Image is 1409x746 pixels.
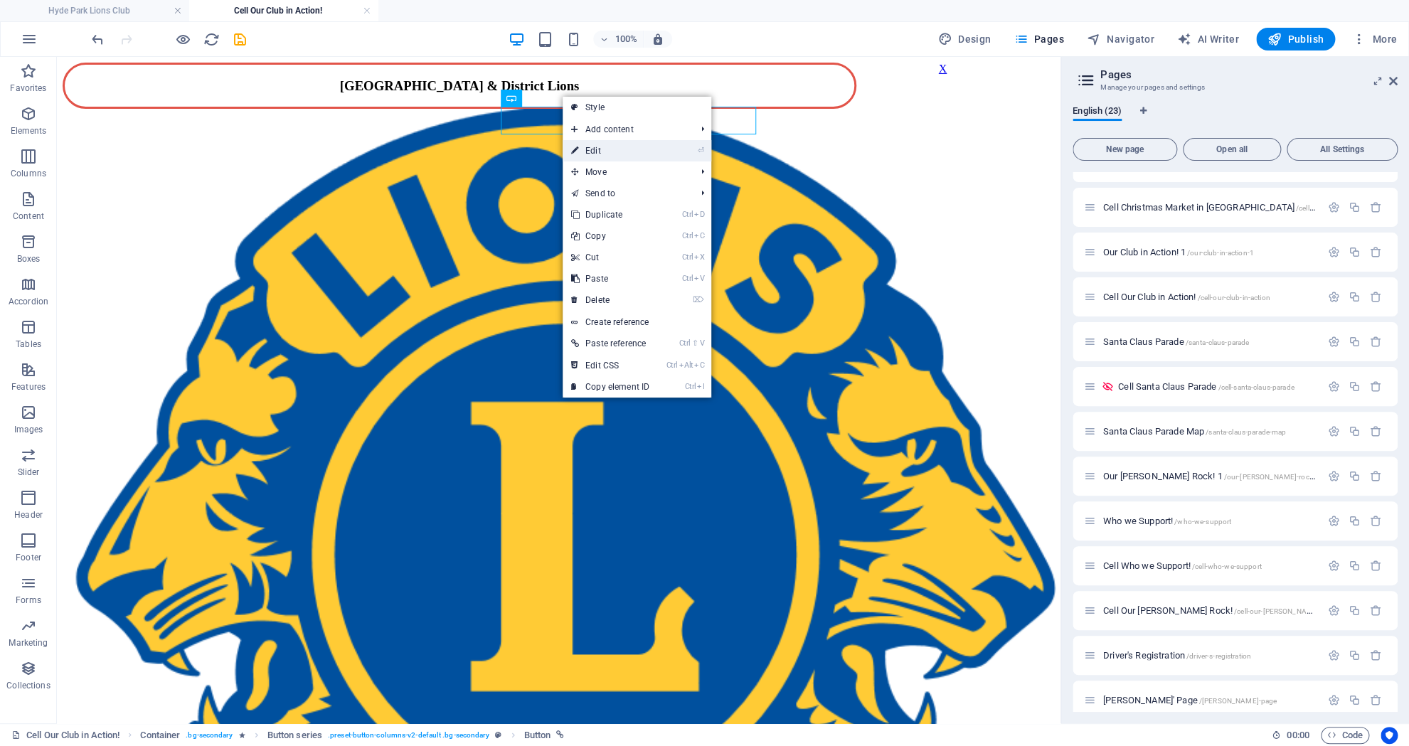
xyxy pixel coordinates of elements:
[1327,727,1363,744] span: Code
[1008,28,1069,50] button: Pages
[1370,425,1382,437] div: Remove
[140,727,180,744] span: Click to select. Double-click to edit
[1100,68,1398,81] h2: Pages
[11,727,119,744] a: Click to cancel selection. Double-click to open Pages
[1328,291,1340,303] div: Settings
[1370,560,1382,572] div: Remove
[1328,515,1340,527] div: Settings
[684,382,696,391] i: Ctrl
[1103,292,1270,302] span: Click to open page
[1352,32,1397,46] span: More
[1174,518,1231,526] span: /who-we-support
[679,339,691,348] i: Ctrl
[203,31,220,48] i: Reload page
[1272,727,1309,744] h6: Session time
[1370,604,1382,617] div: Remove
[1118,381,1294,392] span: Click to open page
[1328,246,1340,258] div: Settings
[1328,336,1340,348] div: Settings
[1370,291,1382,303] div: Remove
[563,268,658,289] a: CtrlVPaste
[1349,604,1361,617] div: Duplicate
[174,31,191,48] button: Click here to leave preview mode and continue editing
[1370,246,1382,258] div: Remove
[679,361,693,370] i: Alt
[1297,730,1299,740] span: :
[694,210,704,219] i: D
[1234,607,1336,615] span: /cell-our-[PERSON_NAME]-rock
[1079,145,1171,154] span: New page
[1370,694,1382,706] div: Remove
[186,727,233,744] span: . bg-secondary
[18,467,40,478] p: Slider
[697,382,704,391] i: I
[681,231,693,240] i: Ctrl
[14,424,43,435] p: Images
[1183,138,1281,161] button: Open all
[1349,560,1361,572] div: Duplicate
[524,727,551,744] span: Click to select. Double-click to edit
[1349,470,1361,482] div: Duplicate
[1099,606,1321,615] div: Cell Our [PERSON_NAME] Rock!/cell-our-[PERSON_NAME]-rock
[1349,425,1361,437] div: Duplicate
[563,289,658,311] a: ⌦Delete
[1014,32,1063,46] span: Pages
[1370,380,1382,393] div: Remove
[1197,294,1270,302] span: /cell-our-club-in-action
[203,31,220,48] button: reload
[563,333,658,354] a: Ctrl⇧VPaste reference
[1328,560,1340,572] div: Settings
[90,31,106,48] i: Undo: Change link (Ctrl+Z)
[1349,380,1361,393] div: Duplicate
[1349,291,1361,303] div: Duplicate
[1099,471,1321,481] div: Our [PERSON_NAME] Rock! 1/our-[PERSON_NAME]-rock-1
[14,509,43,521] p: Header
[1370,515,1382,527] div: Remove
[495,731,501,739] i: This element is a customizable preset
[563,247,658,268] a: CtrlXCut
[1328,694,1340,706] div: Settings
[938,32,991,46] span: Design
[1328,201,1340,213] div: Settings
[140,727,564,744] nav: breadcrumb
[1099,337,1321,346] div: Santa Claus Parade/santa-claus-parade
[652,33,664,46] i: On resize automatically adjust zoom level to fit chosen device.
[1370,470,1382,482] div: Remove
[681,210,693,219] i: Ctrl
[1328,649,1340,661] div: Settings
[1073,102,1122,122] span: English (23)
[692,339,698,348] i: ⇧
[1349,336,1361,348] div: Duplicate
[1328,425,1340,437] div: Settings
[694,361,704,370] i: C
[563,376,658,398] a: CtrlICopy element ID
[1287,138,1398,161] button: All Settings
[1103,516,1231,526] span: Who we Support!
[1103,605,1336,616] span: Cell Our [PERSON_NAME] Rock!
[1381,727,1398,744] button: Usercentrics
[1349,201,1361,213] div: Duplicate
[16,552,41,563] p: Footer
[563,140,658,161] a: ⏎Edit
[9,637,48,649] p: Marketing
[11,381,46,393] p: Features
[1192,563,1262,570] span: /cell-who-we-support
[1370,201,1382,213] div: Remove
[189,3,378,18] h4: Cell Our Club in Action!
[1103,695,1277,705] span: [PERSON_NAME]' Page
[232,31,248,48] i: Save (Ctrl+S)
[1224,473,1319,481] span: /our-[PERSON_NAME]-rock-1
[1099,696,1321,705] div: [PERSON_NAME]' Page/[PERSON_NAME]-page
[563,225,658,247] a: CtrlCCopy
[6,680,50,691] p: Collections
[267,727,322,744] span: Click to select. Double-click to edit
[1099,516,1321,526] div: Who we Support!/who-we-support
[10,82,46,94] p: Favorites
[89,31,106,48] button: undo
[1099,561,1321,570] div: Cell Who we Support!/cell-who-we-support
[1346,28,1403,50] button: More
[563,183,690,204] a: Send to
[1087,32,1154,46] span: Navigator
[1287,727,1309,744] span: 00 00
[1099,651,1321,660] div: Driver's Registration/driver-s-registration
